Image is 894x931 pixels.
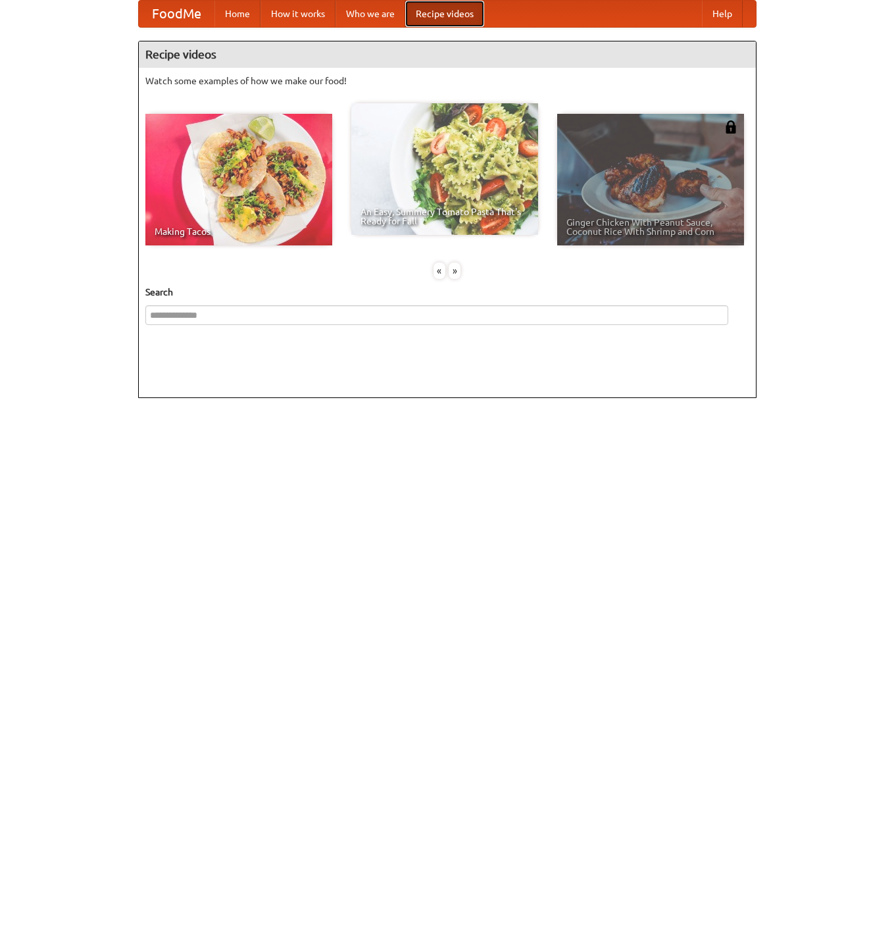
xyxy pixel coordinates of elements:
span: An Easy, Summery Tomato Pasta That's Ready for Fall [360,207,529,226]
p: Watch some examples of how we make our food! [145,74,749,88]
a: Home [214,1,261,27]
a: Recipe videos [405,1,484,27]
a: Help [702,1,743,27]
div: » [449,263,460,279]
span: Making Tacos [155,227,323,236]
a: Making Tacos [145,114,332,245]
a: An Easy, Summery Tomato Pasta That's Ready for Fall [351,103,538,235]
div: « [434,263,445,279]
a: How it works [261,1,335,27]
h4: Recipe videos [139,41,756,68]
a: FoodMe [139,1,214,27]
img: 483408.png [724,120,737,134]
a: Who we are [335,1,405,27]
h5: Search [145,286,749,299]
